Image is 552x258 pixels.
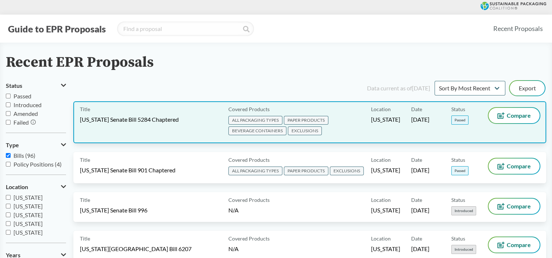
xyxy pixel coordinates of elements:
[451,235,465,242] span: Status
[371,156,391,164] span: Location
[6,139,66,151] button: Type
[411,235,422,242] span: Date
[507,242,531,248] span: Compare
[6,162,11,167] input: Policy Positions (4)
[13,203,43,210] span: [US_STATE]
[117,21,254,36] input: Find a proposal
[451,116,468,125] span: Passed
[6,204,11,208] input: [US_STATE]
[228,126,286,135] span: BEVERAGE CONTAINERS
[6,82,22,89] span: Status
[451,166,468,175] span: Passed
[6,23,108,35] button: Guide to EPR Proposals
[6,142,19,148] span: Type
[13,93,31,99] span: Passed
[228,116,282,125] span: ALL PACKAGING TYPES
[228,245,239,252] span: N/A
[490,20,546,37] a: Recent Proposals
[411,156,422,164] span: Date
[6,94,11,98] input: Passed
[6,181,66,193] button: Location
[80,235,90,242] span: Title
[228,207,239,214] span: N/A
[507,203,531,209] span: Compare
[80,196,90,204] span: Title
[371,196,391,204] span: Location
[367,84,430,93] div: Data current as of [DATE]
[6,195,11,200] input: [US_STATE]
[80,166,175,174] span: [US_STATE] Senate Bill 901 Chaptered
[228,105,270,113] span: Covered Products
[489,237,540,253] button: Compare
[507,163,531,169] span: Compare
[411,196,422,204] span: Date
[489,108,540,123] button: Compare
[451,196,465,204] span: Status
[228,167,282,175] span: ALL PACKAGING TYPES
[6,54,154,71] h2: Recent EPR Proposals
[371,166,400,174] span: [US_STATE]
[288,126,322,135] span: EXCLUSIONS
[80,105,90,113] span: Title
[451,245,476,254] span: Introduced
[411,166,429,174] span: [DATE]
[13,194,43,201] span: [US_STATE]
[371,206,400,214] span: [US_STATE]
[451,105,465,113] span: Status
[411,116,429,124] span: [DATE]
[489,159,540,174] button: Compare
[13,161,62,168] span: Policy Positions (4)
[284,116,328,125] span: PAPER PRODUCTS
[13,119,29,126] span: Failed
[228,156,270,164] span: Covered Products
[510,81,545,95] button: Export
[6,102,11,107] input: Introduced
[80,116,179,124] span: [US_STATE] Senate Bill 5284 Chaptered
[411,245,429,253] span: [DATE]
[13,110,38,117] span: Amended
[80,156,90,164] span: Title
[6,79,66,92] button: Status
[284,167,328,175] span: PAPER PRODUCTS
[13,101,42,108] span: Introduced
[80,206,147,214] span: [US_STATE] Senate Bill 996
[371,235,391,242] span: Location
[13,152,35,159] span: Bills (96)
[228,235,270,242] span: Covered Products
[6,153,11,158] input: Bills (96)
[80,245,192,253] span: [US_STATE][GEOGRAPHIC_DATA] Bill 6207
[13,211,43,218] span: [US_STATE]
[330,167,364,175] span: EXCLUSIONS
[6,221,11,226] input: [US_STATE]
[489,199,540,214] button: Compare
[6,111,11,116] input: Amended
[371,116,400,124] span: [US_STATE]
[6,120,11,125] input: Failed
[13,220,43,227] span: [US_STATE]
[6,230,11,235] input: [US_STATE]
[451,156,465,164] span: Status
[411,206,429,214] span: [DATE]
[451,206,476,215] span: Introduced
[371,105,391,113] span: Location
[13,229,43,236] span: [US_STATE]
[6,184,28,190] span: Location
[371,245,400,253] span: [US_STATE]
[411,105,422,113] span: Date
[507,113,531,118] span: Compare
[6,212,11,217] input: [US_STATE]
[228,196,270,204] span: Covered Products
